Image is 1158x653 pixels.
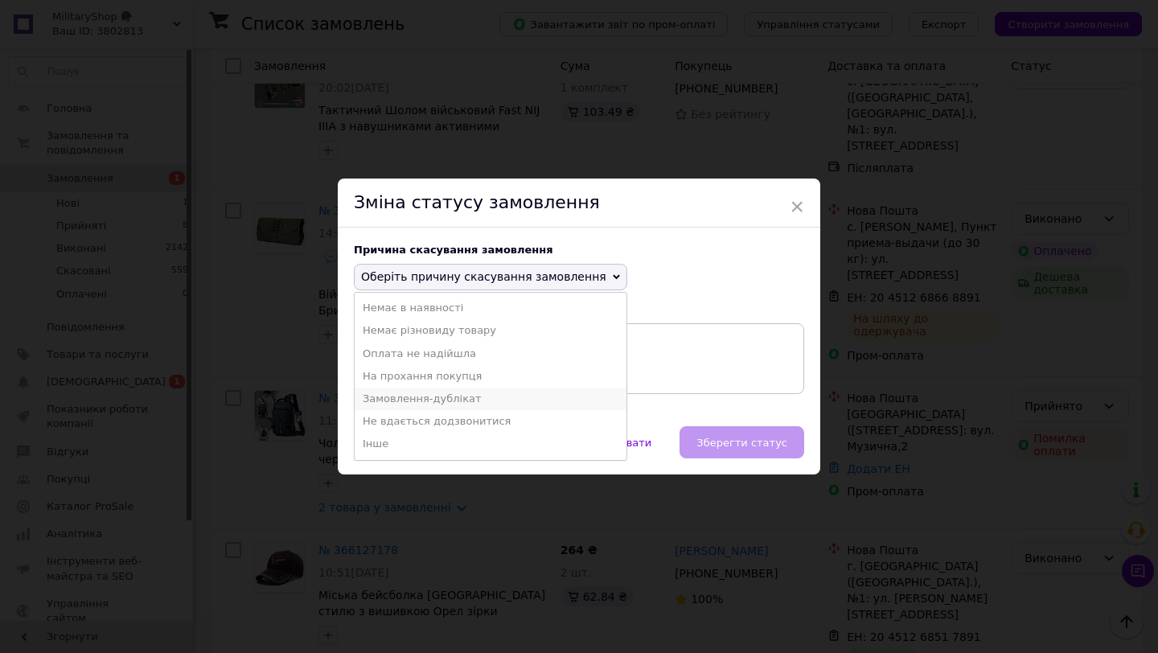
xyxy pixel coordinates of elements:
[790,193,804,220] span: ×
[355,388,626,410] li: Замовлення-дублікат
[361,270,606,283] span: Оберіть причину скасування замовлення
[354,244,804,256] div: Причина скасування замовлення
[355,343,626,365] li: Оплата не надійшла
[355,297,626,319] li: Немає в наявності
[355,410,626,433] li: Не вдається додзвонитися
[355,365,626,388] li: На прохання покупця
[355,319,626,342] li: Немає різновиду товару
[338,179,820,228] div: Зміна статусу замовлення
[355,433,626,455] li: Інше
